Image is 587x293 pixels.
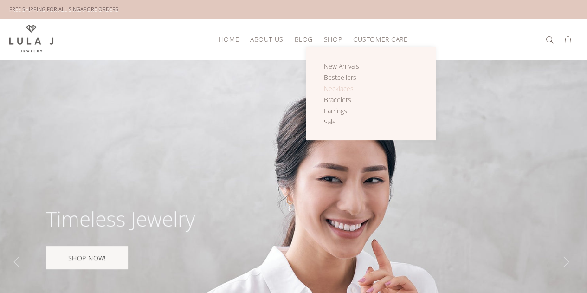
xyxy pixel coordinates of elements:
[324,105,370,117] a: Earrings
[245,32,289,46] a: ABOUT US
[324,117,336,126] span: Sale
[9,4,118,14] div: FREE SHIPPING FOR ALL SINGAPORE ORDERS
[353,36,407,43] span: CUSTOMER CARE
[324,94,370,105] a: Bracelets
[324,84,354,93] span: Necklaces
[46,246,128,269] a: SHOP NOW!
[219,36,239,43] span: HOME
[324,73,356,82] span: Bestsellers
[289,32,318,46] a: BLOG
[348,32,407,46] a: CUSTOMER CARE
[213,32,245,46] a: HOME
[318,32,348,46] a: SHOP
[324,117,370,128] a: Sale
[294,36,312,43] span: BLOG
[324,62,359,71] span: New Arrivals
[324,83,370,94] a: Necklaces
[324,95,351,104] span: Bracelets
[324,106,347,115] span: Earrings
[46,208,195,229] div: Timeless Jewelry
[250,36,283,43] span: ABOUT US
[324,72,370,83] a: Bestsellers
[324,61,370,72] a: New Arrivals
[324,36,342,43] span: SHOP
